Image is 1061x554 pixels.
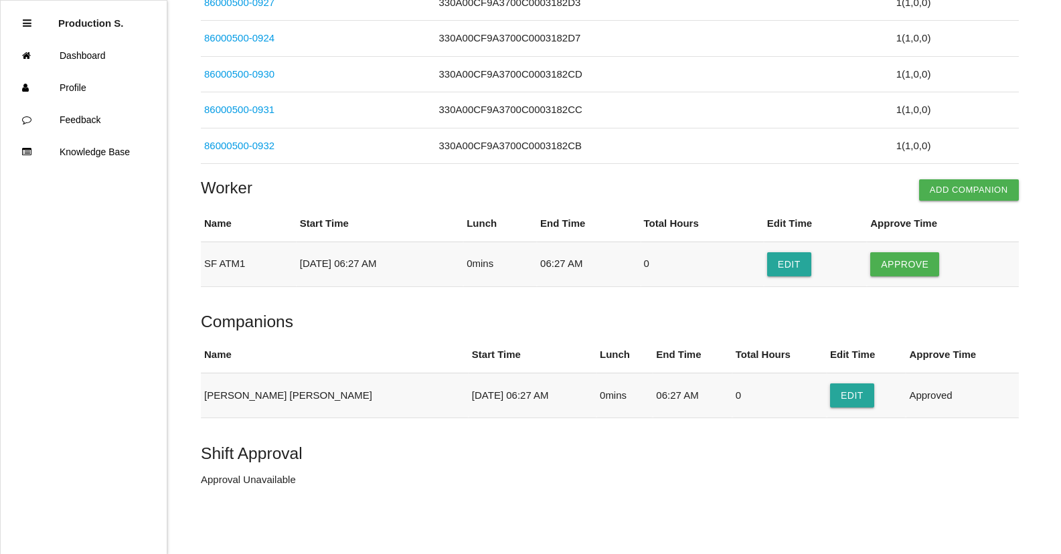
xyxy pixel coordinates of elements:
th: Total Hours [732,337,827,373]
td: 330A00CF9A3700C0003182CB [436,128,893,164]
td: 0 mins [596,373,653,418]
a: 86000500-0930 [204,68,274,80]
th: Start Time [469,337,596,373]
h5: Companions [201,312,1019,331]
td: 330A00CF9A3700C0003182CD [436,56,893,92]
th: Name [201,337,469,373]
th: Edit Time [764,206,867,242]
td: 330A00CF9A3700C0003182D7 [436,21,893,57]
td: [DATE] 06:27 AM [469,373,596,418]
td: Approved [906,373,1018,418]
div: Close [23,7,31,39]
td: [PERSON_NAME] [PERSON_NAME] [201,373,469,418]
td: 1 ( 1 , 0 , 0 ) [893,92,1019,128]
td: 1 ( 1 , 0 , 0 ) [893,56,1019,92]
h5: Shift Approval [201,444,1019,462]
th: Start Time [297,206,463,242]
button: Approve [870,252,939,276]
button: Edit [767,252,811,276]
th: Lunch [463,206,537,242]
th: End Time [537,206,640,242]
td: SF ATM1 [201,242,297,286]
td: [DATE] 06:27 AM [297,242,463,286]
td: 1 ( 1 , 0 , 0 ) [893,21,1019,57]
button: Add Companion [919,179,1019,201]
button: Edit [830,383,874,407]
p: Approval Unavailable [201,472,1019,488]
th: End Time [653,337,732,373]
td: 06:27 AM [537,242,640,286]
th: Name [201,206,297,242]
a: 86000500-0931 [204,104,274,115]
td: 330A00CF9A3700C0003182CC [436,92,893,128]
a: 86000500-0932 [204,140,274,151]
p: Production Shifts [58,7,124,29]
th: Approve Time [867,206,1018,242]
th: Lunch [596,337,653,373]
th: Approve Time [906,337,1018,373]
a: Profile [1,72,167,104]
td: 0 mins [463,242,537,286]
a: Dashboard [1,39,167,72]
td: 0 [732,373,827,418]
th: Edit Time [827,337,906,373]
td: 0 [641,242,764,286]
h4: Worker [201,179,1019,197]
td: 1 ( 1 , 0 , 0 ) [893,128,1019,164]
a: Feedback [1,104,167,136]
td: 06:27 AM [653,373,732,418]
th: Total Hours [641,206,764,242]
a: Knowledge Base [1,136,167,168]
a: 86000500-0924 [204,32,274,43]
